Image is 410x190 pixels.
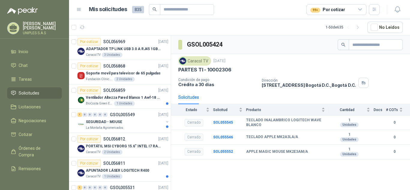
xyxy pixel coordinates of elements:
[7,143,62,161] a: Órdenes de Compra
[98,185,102,190] div: 0
[69,60,171,84] a: Por cotizarSOL056868[DATE] Company LogoSoporte movil para televisor de 65 pulgadasFundación Clíni...
[69,133,171,157] a: Por cotizarSOL056812[DATE] Company LogoPORTÁTIL MSI CYBORG 15.6" INTEL I7 RAM 32GB - 1 TB / Nvidi...
[77,111,170,130] a: 1 0 0 0 0 0 GSOL005549[DATE] Company LogoSEGURIDAD - MOUSELa Montaña Agromercados
[83,185,87,190] div: 0
[178,56,211,65] div: Caracol TV
[77,96,85,104] img: Company Logo
[69,157,171,182] a: Por cotizarSOL056811[DATE] Company LogoAPUNTADOR LÁSER LOGITECH R400Caracol TV1 Unidades
[246,108,320,112] span: Producto
[86,150,101,155] p: Caracol TV
[367,22,403,33] button: No Leídos
[386,104,410,115] th: # COTs
[329,104,374,115] th: Cantidad
[86,46,161,52] p: ADAPTADOR TP LINK USB 3.0 A RJ45 1GB WINDOWS
[103,40,125,44] p: SOL056969
[114,101,135,106] div: 1 Unidades
[386,149,403,155] b: 0
[103,64,125,68] p: SOL056868
[374,104,386,115] th: Docs
[179,58,186,64] img: Company Logo
[103,185,107,190] div: 0
[178,67,231,73] p: PARTES TI - 10002306
[213,135,233,139] a: SOL055546
[7,87,62,99] a: Solicitudes
[310,8,320,13] div: 99+
[23,22,62,30] p: [PERSON_NAME] [PERSON_NAME]
[19,90,39,96] span: Solicitudes
[171,104,213,115] th: Estado
[93,185,97,190] div: 0
[386,134,403,140] b: 0
[86,77,113,82] p: Fundación Clínica Shaio
[7,115,62,126] a: Negociaciones
[185,148,203,155] div: Cerrado
[77,121,85,128] img: Company Logo
[77,185,82,190] div: 1
[7,129,62,140] a: Cotizar
[185,134,203,141] div: Cerrado
[103,88,125,92] p: SOL056859
[386,120,403,125] b: 0
[77,38,101,45] div: Por cotizar
[86,119,122,125] p: SEGURIDAD - MOUSE
[213,120,233,125] a: SOL055545
[19,117,46,124] span: Negociaciones
[77,135,101,143] div: Por cotizar
[86,101,113,106] p: BioCosta Green Energy S.A.S
[329,132,370,137] b: 1
[83,113,87,117] div: 0
[246,104,329,115] th: Producto
[69,84,171,109] a: Por cotizarSOL056859[DATE] Company LogoVentilador Altezza Pared Blanco 1 Awf-18 Pro BalineraBioCo...
[103,137,125,141] p: SOL056812
[213,149,233,154] b: SOL055552
[98,113,102,117] div: 0
[246,118,325,127] b: TECLADO INALAMBRICO LOGITECH WAVE BLANCO
[158,161,168,166] p: [DATE]
[88,185,92,190] div: 0
[132,6,144,13] span: 835
[102,53,122,57] div: 3 Unidades
[110,113,135,117] p: GSOL005549
[19,48,28,55] span: Inicio
[340,152,359,157] div: Unidades
[77,160,101,167] div: Por cotizar
[77,113,82,117] div: 1
[86,168,149,173] p: APUNTADOR LÁSER LOGITECH R400
[77,87,101,94] div: Por cotizar
[185,119,203,126] div: Cerrado
[19,131,32,138] span: Cotizar
[246,135,298,140] b: TECLADO APPLE MK2A3LA/A
[326,23,363,32] div: 1 - 50 de 635
[152,7,157,11] span: search
[178,78,257,82] p: Condición de pago
[77,72,85,79] img: Company Logo
[86,143,161,149] p: PORTÁTIL MSI CYBORG 15.6" INTEL I7 RAM 32GB - 1 TB / Nvidia GeForce RTX 4050
[114,77,135,82] div: 2 Unidades
[187,40,223,49] h3: GSOL005424
[102,150,122,155] div: 2 Unidades
[19,145,56,158] span: Órdenes de Compra
[329,108,365,112] span: Cantidad
[246,149,308,154] b: APPLE MAGIC MOUSE MK2E3AM/A
[7,46,62,57] a: Inicio
[19,165,41,172] span: Remisiones
[93,113,97,117] div: 0
[102,174,122,179] div: 1 Unidades
[77,145,85,152] img: Company Logo
[86,53,101,57] p: Caracol TV
[7,7,38,14] img: Logo peakr
[7,163,62,174] a: Remisiones
[77,48,85,55] img: Company Logo
[19,104,41,110] span: Licitaciones
[262,78,356,83] p: Dirección
[88,113,92,117] div: 0
[341,43,345,47] span: search
[386,108,398,112] span: # COTs
[213,108,238,112] span: Solicitud
[158,39,168,45] p: [DATE]
[178,82,257,87] p: Crédito a 30 días
[329,147,370,152] b: 1
[103,161,125,165] p: SOL056811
